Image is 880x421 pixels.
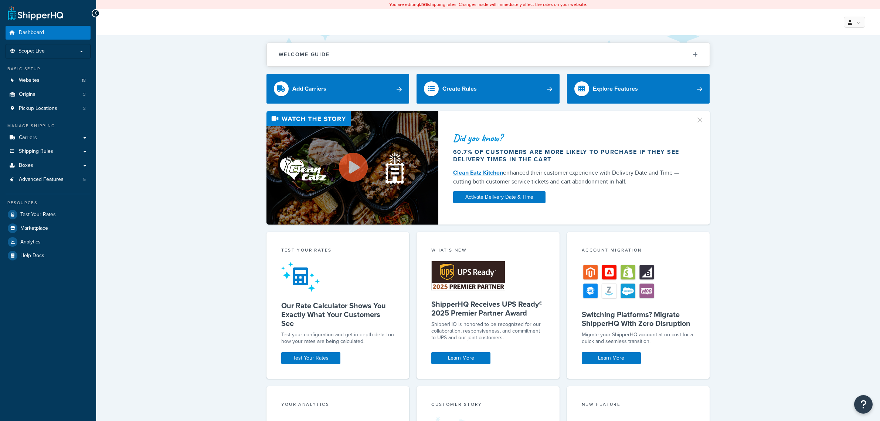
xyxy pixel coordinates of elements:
div: New Feature [582,401,695,410]
a: Clean Eatz Kitchen [453,168,503,177]
li: Advanced Features [6,173,91,186]
span: Origins [19,91,35,98]
span: 18 [82,77,86,84]
span: Analytics [20,239,41,245]
div: Test your rates [281,247,395,255]
span: Pickup Locations [19,105,57,112]
a: Test Your Rates [6,208,91,221]
h2: Welcome Guide [279,52,330,57]
li: Origins [6,88,91,101]
a: Help Docs [6,249,91,262]
p: ShipperHQ is honored to be recognized for our collaboration, responsiveness, and commitment to UP... [431,321,545,341]
div: Resources [6,200,91,206]
button: Welcome Guide [267,43,710,66]
a: Explore Features [567,74,710,104]
span: Scope: Live [18,48,45,54]
li: Pickup Locations [6,102,91,115]
h5: ShipperHQ Receives UPS Ready® 2025 Premier Partner Award [431,300,545,317]
li: Websites [6,74,91,87]
span: Dashboard [19,30,44,36]
span: Websites [19,77,40,84]
span: Advanced Features [19,176,64,183]
a: Activate Delivery Date & Time [453,191,546,203]
button: Open Resource Center [854,395,873,414]
h5: Switching Platforms? Migrate ShipperHQ With Zero Disruption [582,310,695,328]
div: Add Carriers [292,84,326,94]
a: Create Rules [417,74,560,104]
a: Learn More [431,352,490,364]
a: Test Your Rates [281,352,340,364]
a: Analytics [6,235,91,249]
div: enhanced their customer experience with Delivery Date and Time — cutting both customer service ti... [453,168,687,186]
img: Video thumbnail [266,111,438,225]
a: Boxes [6,159,91,172]
span: Carriers [19,135,37,141]
a: Origins3 [6,88,91,101]
div: Did you know? [453,133,687,143]
a: Advanced Features5 [6,173,91,186]
div: Account Migration [582,247,695,255]
div: Your Analytics [281,401,395,410]
div: Customer Story [431,401,545,410]
a: Learn More [582,352,641,364]
div: Test your configuration and get in-depth detail on how your rates are being calculated. [281,331,395,345]
span: 5 [83,176,86,183]
a: Carriers [6,131,91,145]
div: Explore Features [593,84,638,94]
b: LIVE [419,1,428,8]
div: Basic Setup [6,66,91,72]
span: Marketplace [20,225,48,232]
a: Add Carriers [266,74,410,104]
span: Shipping Rules [19,148,53,155]
span: Help Docs [20,253,44,259]
h5: Our Rate Calculator Shows You Exactly What Your Customers See [281,301,395,328]
div: What's New [431,247,545,255]
span: Test Your Rates [20,212,56,218]
a: Pickup Locations2 [6,102,91,115]
a: Websites18 [6,74,91,87]
span: 3 [83,91,86,98]
a: Shipping Rules [6,145,91,158]
div: Create Rules [442,84,477,94]
span: 2 [83,105,86,112]
div: 60.7% of customers are more likely to purchase if they see delivery times in the cart [453,148,687,163]
span: Boxes [19,162,33,169]
div: Migrate your ShipperHQ account at no cost for a quick and seamless transition. [582,331,695,345]
a: Dashboard [6,26,91,40]
a: Marketplace [6,222,91,235]
div: Manage Shipping [6,123,91,129]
